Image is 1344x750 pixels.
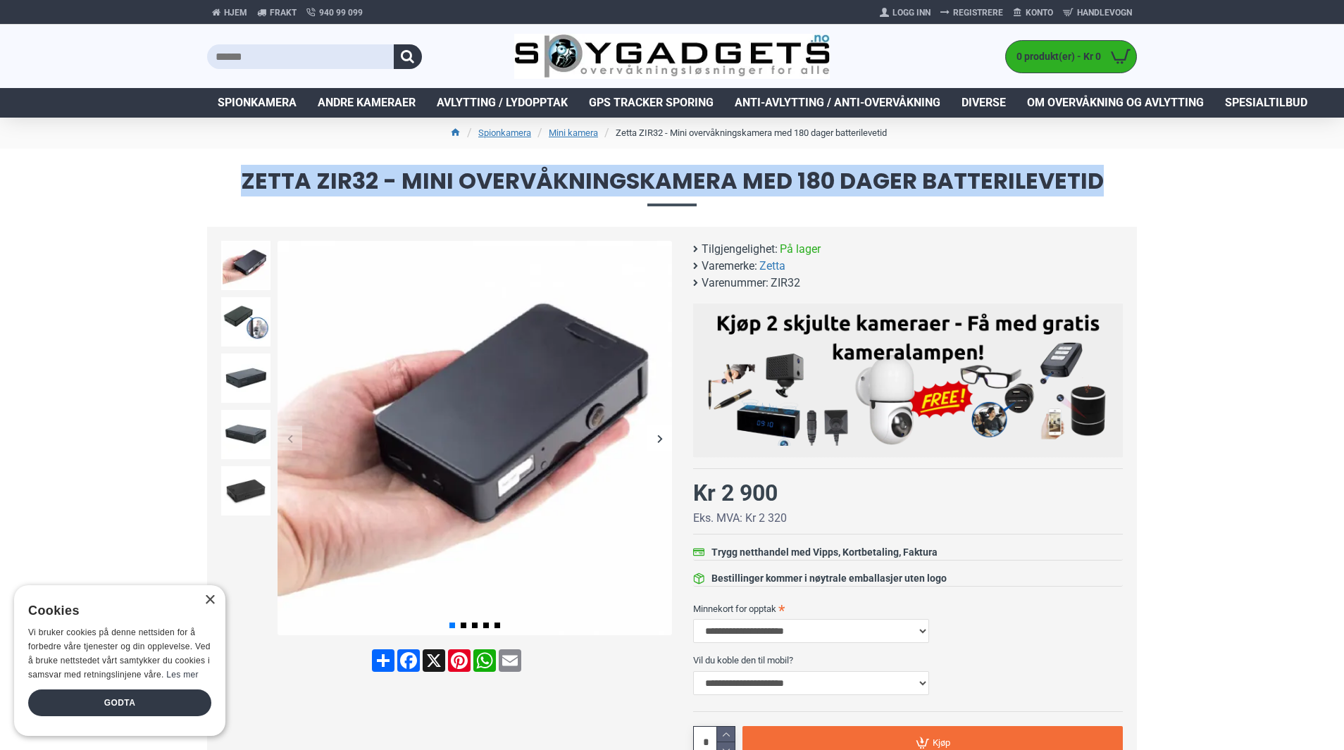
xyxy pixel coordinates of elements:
[962,94,1006,111] span: Diverse
[461,623,466,628] span: Go to slide 2
[449,623,455,628] span: Go to slide 1
[494,623,500,628] span: Go to slide 5
[735,94,940,111] span: Anti-avlytting / Anti-overvåkning
[483,623,489,628] span: Go to slide 4
[647,426,672,451] div: Next slide
[270,6,297,19] span: Frakt
[421,649,447,672] a: X
[437,94,568,111] span: Avlytting / Lydopptak
[724,88,951,118] a: Anti-avlytting / Anti-overvåkning
[278,426,302,451] div: Previous slide
[935,1,1008,24] a: Registrere
[319,6,363,19] span: 940 99 099
[218,94,297,111] span: Spionkamera
[1006,49,1105,64] span: 0 produkt(er) - Kr 0
[1006,41,1136,73] a: 0 produkt(er) - Kr 0
[204,595,215,606] div: Close
[933,738,950,747] span: Kjøp
[704,311,1112,446] img: Kjøp 2 skjulte kameraer – Få med gratis kameralampe!
[28,596,202,626] div: Cookies
[472,649,497,672] a: WhatsApp
[759,258,785,275] a: Zetta
[28,689,211,716] div: Godta
[578,88,724,118] a: GPS Tracker Sporing
[711,571,947,586] div: Bestillinger kommer i nøytrale emballasjer uten logo
[224,6,247,19] span: Hjem
[549,126,598,140] a: Mini kamera
[693,476,778,510] div: Kr 2 900
[702,275,769,292] b: Varenummer:
[1058,1,1137,24] a: Handlevogn
[1214,88,1318,118] a: Spesialtilbud
[1016,88,1214,118] a: Om overvåkning og avlytting
[426,88,578,118] a: Avlytting / Lydopptak
[221,410,270,459] img: Zetta ZIR32 - Mini nattkamera med 180 dager batterilevetid - SpyGadgets.no
[1027,94,1204,111] span: Om overvåkning og avlytting
[514,34,830,80] img: SpyGadgets.no
[371,649,396,672] a: Share
[478,126,531,140] a: Spionkamera
[589,94,714,111] span: GPS Tracker Sporing
[702,258,757,275] b: Varemerke:
[702,241,778,258] b: Tilgjengelighet:
[1225,94,1307,111] span: Spesialtilbud
[1008,1,1058,24] a: Konto
[221,466,270,515] img: Zetta ZIR32 - Mini nattkamera med 180 dager batterilevetid - SpyGadgets.no
[693,649,1123,671] label: Vil du koble den til mobil?
[207,88,307,118] a: Spionkamera
[875,1,935,24] a: Logg Inn
[307,88,426,118] a: Andre kameraer
[771,275,800,292] span: ZIR32
[472,623,478,628] span: Go to slide 3
[951,88,1016,118] a: Diverse
[693,597,1123,620] label: Minnekort for opptak
[1077,6,1132,19] span: Handlevogn
[278,241,672,635] img: Zetta ZIR32 - Mini nattkamera med 180 dager batterilevetid - SpyGadgets.no
[1026,6,1053,19] span: Konto
[166,670,198,680] a: Les mer, opens a new window
[953,6,1003,19] span: Registrere
[892,6,931,19] span: Logg Inn
[221,297,270,346] img: Zetta ZIR32 - Mini nattkamera med 180 dager batterilevetid - SpyGadgets.no
[221,241,270,290] img: Zetta ZIR32 - Mini nattkamera med 180 dager batterilevetid - SpyGadgets.no
[396,649,421,672] a: Facebook
[221,354,270,403] img: Zetta ZIR32 - Mini nattkamera med 180 dager batterilevetid - SpyGadgets.no
[207,170,1137,206] span: Zetta ZIR32 - Mini overvåkningskamera med 180 dager batterilevetid
[497,649,523,672] a: Email
[318,94,416,111] span: Andre kameraer
[447,649,472,672] a: Pinterest
[711,545,938,560] div: Trygg netthandel med Vipps, Kortbetaling, Faktura
[780,241,821,258] span: På lager
[28,627,211,679] span: Vi bruker cookies på denne nettsiden for å forbedre våre tjenester og din opplevelse. Ved å bruke...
